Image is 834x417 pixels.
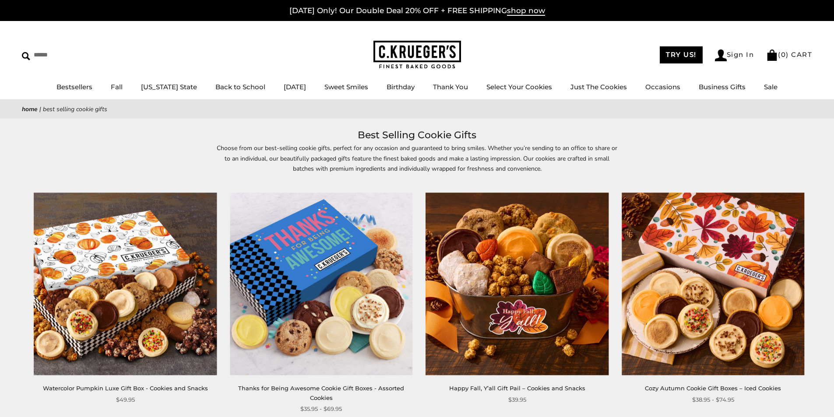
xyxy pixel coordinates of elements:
img: C.KRUEGER'S [373,41,461,69]
span: $49.95 [116,395,135,404]
a: Thanks for Being Awesome Cookie Gift Boxes - Assorted Cookies [238,385,404,401]
nav: breadcrumbs [22,104,812,114]
a: Occasions [645,83,680,91]
span: shop now [507,6,545,16]
img: Account [715,49,727,61]
a: Just The Cookies [570,83,627,91]
a: Birthday [387,83,415,91]
h1: Best Selling Cookie Gifts [35,127,799,143]
a: (0) CART [766,50,812,59]
img: Thanks for Being Awesome Cookie Gift Boxes - Assorted Cookies [230,193,412,375]
span: $38.95 - $74.95 [692,395,734,404]
a: Back to School [215,83,265,91]
input: Search [22,48,126,62]
p: Choose from our best-selling cookie gifts, perfect for any occasion and guaranteed to bring smile... [216,143,619,183]
a: Select Your Cookies [486,83,552,91]
a: Sweet Smiles [324,83,368,91]
a: Thank You [433,83,468,91]
a: Business Gifts [699,83,746,91]
span: 0 [781,50,786,59]
span: Best Selling Cookie Gifts [43,105,107,113]
img: Watercolor Pumpkin Luxe Gift Box - Cookies and Snacks [34,193,217,375]
a: Fall [111,83,123,91]
a: [DATE] Only! Our Double Deal 20% OFF + FREE SHIPPINGshop now [289,6,545,16]
a: Sale [764,83,778,91]
a: [US_STATE] State [141,83,197,91]
a: Bestsellers [56,83,92,91]
span: $35.95 - $69.95 [300,404,342,413]
a: Watercolor Pumpkin Luxe Gift Box - Cookies and Snacks [43,385,208,392]
a: Home [22,105,38,113]
img: Bag [766,49,778,61]
a: Happy Fall, Y’all Gift Pail – Cookies and Snacks [449,385,585,392]
span: | [39,105,41,113]
img: Happy Fall, Y’all Gift Pail – Cookies and Snacks [426,193,609,375]
a: Cozy Autumn Cookie Gift Boxes – Iced Cookies [645,385,781,392]
a: [DATE] [284,83,306,91]
span: $39.95 [508,395,526,404]
a: TRY US! [660,46,703,63]
a: Sign In [715,49,754,61]
img: Cozy Autumn Cookie Gift Boxes – Iced Cookies [622,193,804,375]
img: Search [22,52,30,60]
